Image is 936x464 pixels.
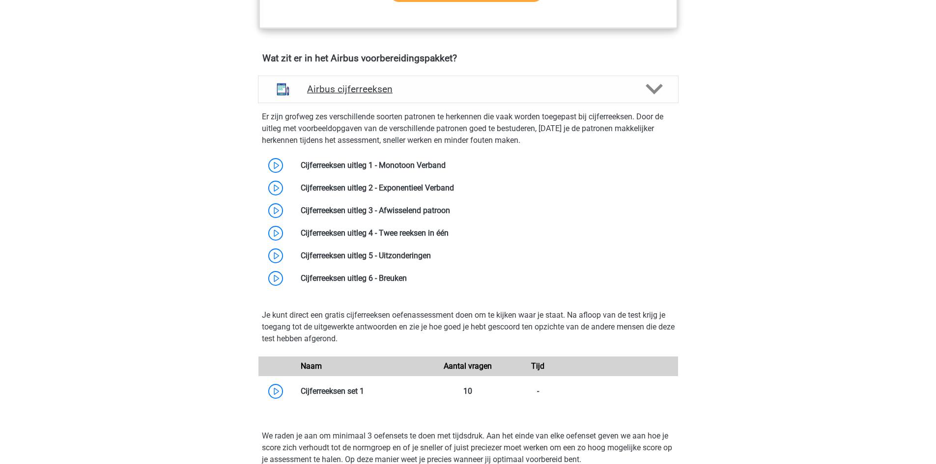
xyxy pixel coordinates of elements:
div: Cijferreeksen set 1 [293,385,433,397]
div: Cijferreeksen uitleg 4 - Twee reeksen in één [293,227,678,239]
div: Cijferreeksen uitleg 2 - Exponentieel Verband [293,182,678,194]
div: Cijferreeksen uitleg 3 - Afwisselend patroon [293,205,678,217]
h4: Airbus cijferreeksen [307,83,629,95]
p: Er zijn grofweg zes verschillende soorten patronen te herkennen die vaak worden toegepast bij cij... [262,111,675,146]
div: Cijferreeksen uitleg 6 - Breuken [293,273,678,284]
div: Naam [293,360,433,372]
h4: Wat zit er in het Airbus voorbereidingspakket? [262,53,674,64]
a: cijferreeksen Airbus cijferreeksen [254,76,682,103]
img: cijferreeksen [270,77,296,102]
div: Cijferreeksen uitleg 1 - Monotoon Verband [293,160,678,171]
div: Aantal vragen [433,360,503,372]
div: Tijd [503,360,573,372]
p: Je kunt direct een gratis cijferreeksen oefenassessment doen om te kijken waar je staat. Na afloo... [262,309,675,345]
div: Cijferreeksen uitleg 5 - Uitzonderingen [293,250,678,262]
